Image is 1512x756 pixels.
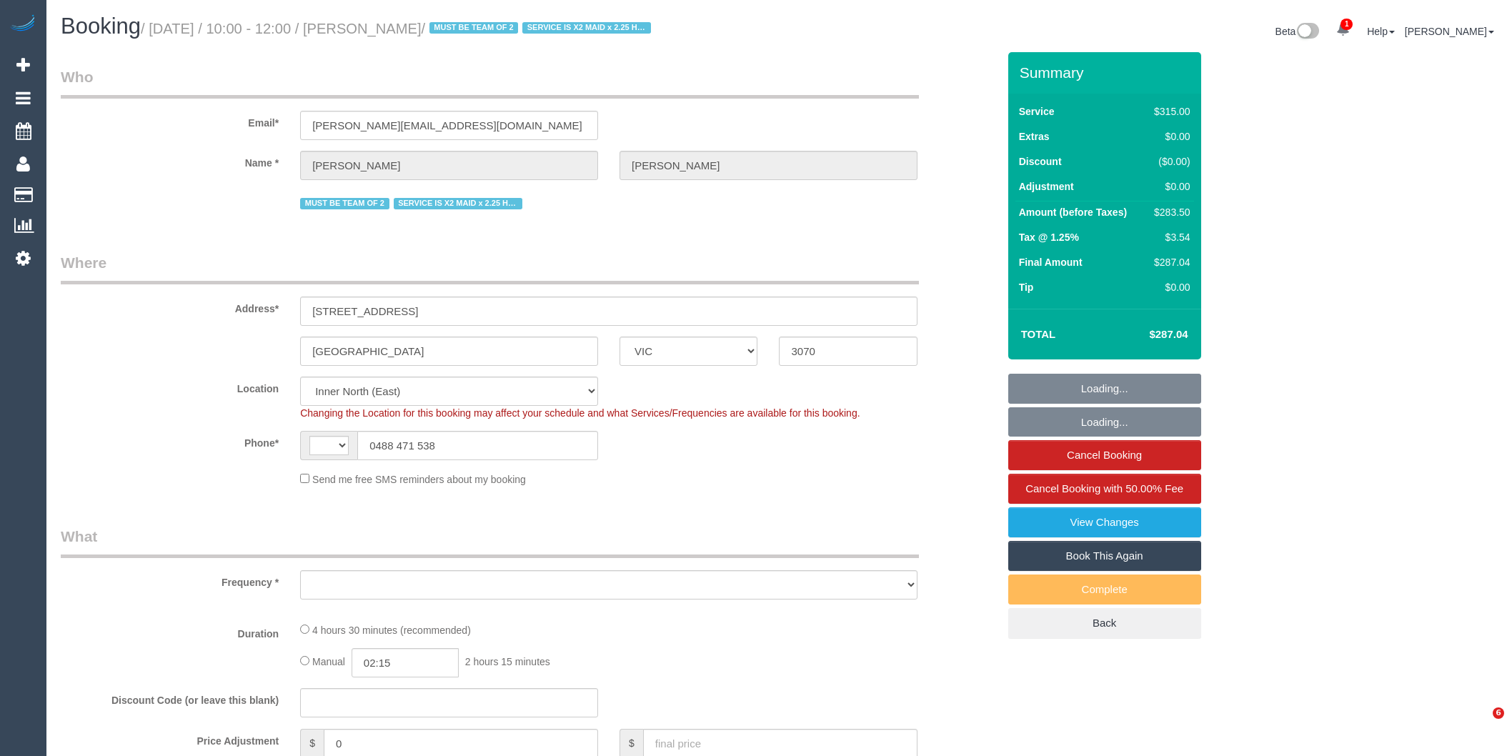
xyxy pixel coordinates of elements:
[50,377,289,396] label: Location
[429,22,518,34] span: MUST BE TEAM OF 2
[522,22,651,34] span: SERVICE IS X2 MAID x 2.25 HOURS - BOOKED AS 1 MAID
[50,151,289,170] label: Name *
[50,729,289,748] label: Price Adjustment
[1019,255,1083,269] label: Final Amount
[312,625,471,636] span: 4 hours 30 minutes (recommended)
[357,431,598,460] input: Phone*
[300,198,389,209] span: MUST BE TEAM OF 2
[1341,19,1353,30] span: 1
[300,111,598,140] input: Email*
[1275,26,1320,37] a: Beta
[422,21,656,36] span: /
[300,337,598,366] input: Suburb*
[1106,329,1188,341] h4: $287.04
[312,474,526,485] span: Send me free SMS reminders about my booking
[1019,129,1050,144] label: Extras
[1295,23,1319,41] img: New interface
[50,431,289,450] label: Phone*
[1019,280,1034,294] label: Tip
[50,570,289,590] label: Frequency *
[1020,64,1194,81] h3: Summary
[1493,707,1504,719] span: 6
[141,21,655,36] small: / [DATE] / 10:00 - 12:00 / [PERSON_NAME]
[394,198,522,209] span: SERVICE IS X2 MAID x 2.25 HOURS - BOOKED AS 1 MAID
[312,656,345,667] span: Manual
[620,151,917,180] input: Last Name*
[61,526,919,558] legend: What
[1405,26,1494,37] a: [PERSON_NAME]
[1019,104,1055,119] label: Service
[1008,507,1201,537] a: View Changes
[1025,482,1183,494] span: Cancel Booking with 50.00% Fee
[1148,205,1190,219] div: $283.50
[1008,541,1201,571] a: Book This Again
[1019,230,1079,244] label: Tax @ 1.25%
[9,14,37,34] img: Automaid Logo
[1019,205,1127,219] label: Amount (before Taxes)
[300,151,598,180] input: First Name*
[1148,179,1190,194] div: $0.00
[50,688,289,707] label: Discount Code (or leave this blank)
[1019,179,1074,194] label: Adjustment
[50,297,289,316] label: Address*
[1463,707,1498,742] iframe: Intercom live chat
[1148,280,1190,294] div: $0.00
[1021,328,1056,340] strong: Total
[1329,14,1357,46] a: 1
[1148,230,1190,244] div: $3.54
[1148,104,1190,119] div: $315.00
[50,622,289,641] label: Duration
[1008,474,1201,504] a: Cancel Booking with 50.00% Fee
[1148,129,1190,144] div: $0.00
[1008,440,1201,470] a: Cancel Booking
[300,407,860,419] span: Changing the Location for this booking may affect your schedule and what Services/Frequencies are...
[1148,255,1190,269] div: $287.04
[1019,154,1062,169] label: Discount
[1148,154,1190,169] div: ($0.00)
[779,337,917,366] input: Post Code*
[50,111,289,130] label: Email*
[465,656,550,667] span: 2 hours 15 minutes
[61,14,141,39] span: Booking
[61,252,919,284] legend: Where
[1367,26,1395,37] a: Help
[61,66,919,99] legend: Who
[1008,608,1201,638] a: Back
